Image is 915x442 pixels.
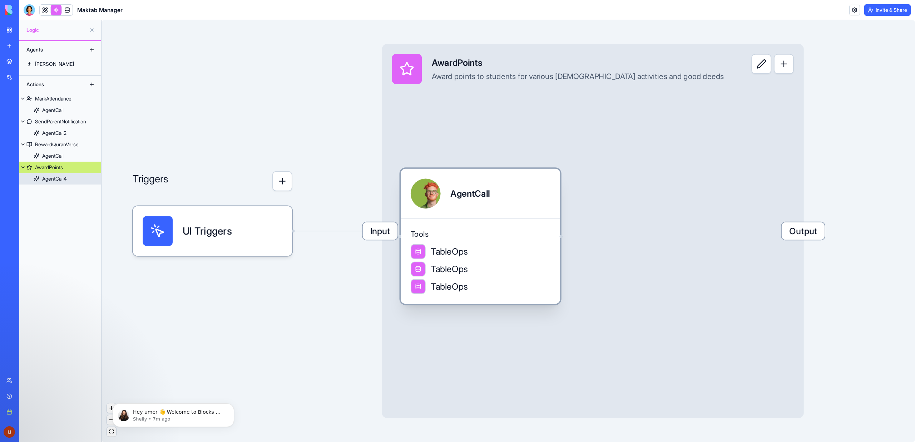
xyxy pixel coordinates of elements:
[363,222,398,240] span: Input
[432,72,724,82] div: Award points to students for various [DEMOGRAPHIC_DATA] activities and good deeds
[35,118,86,125] div: SendParentNotification
[382,44,804,418] div: InputAwardPointsAward points to students for various [DEMOGRAPHIC_DATA] activities and good deeds...
[35,60,74,68] div: [PERSON_NAME]
[782,222,825,240] span: Output
[35,164,63,171] div: AwardPoints
[35,141,79,148] div: RewardQuranVerse
[42,129,66,137] div: AgentCall2
[19,150,101,162] a: AgentCall
[19,104,101,116] a: AgentCall
[431,263,468,275] span: TableOps
[133,171,168,191] p: Triggers
[42,107,64,114] div: AgentCall
[23,44,80,55] div: Agents
[19,139,101,150] a: RewardQuranVerse
[183,224,232,239] span: UI Triggers
[19,173,101,185] a: AgentCall4
[411,229,550,239] span: Tools
[42,175,67,182] div: AgentCall4
[133,206,292,256] div: UI Triggers
[23,79,80,90] div: Actions
[35,95,71,102] div: MarkAttendance
[19,162,101,173] a: AwardPoints
[133,131,292,256] div: Triggers
[431,280,468,293] span: TableOps
[19,127,101,139] a: AgentCall2
[401,169,560,304] div: AgentCallToolsTableOpsTableOpsTableOps
[4,426,15,438] img: ACg8ocJgKwa5VszAhfTNqR3R3_ue9gss4lOAICL2KlSUVx22kIt5Dw=s96-c
[42,152,64,159] div: AgentCall
[19,58,101,70] a: [PERSON_NAME]
[102,388,245,438] iframe: Intercom notifications message
[431,245,468,258] span: TableOps
[450,187,490,200] div: AgentCall
[19,116,101,127] a: SendParentNotification
[77,6,123,14] h1: Maktab Manager
[864,4,911,16] button: Invite & Share
[26,26,86,34] span: Logic
[5,5,49,15] img: logo
[432,57,724,69] div: AwardPoints
[19,93,101,104] a: MarkAttendance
